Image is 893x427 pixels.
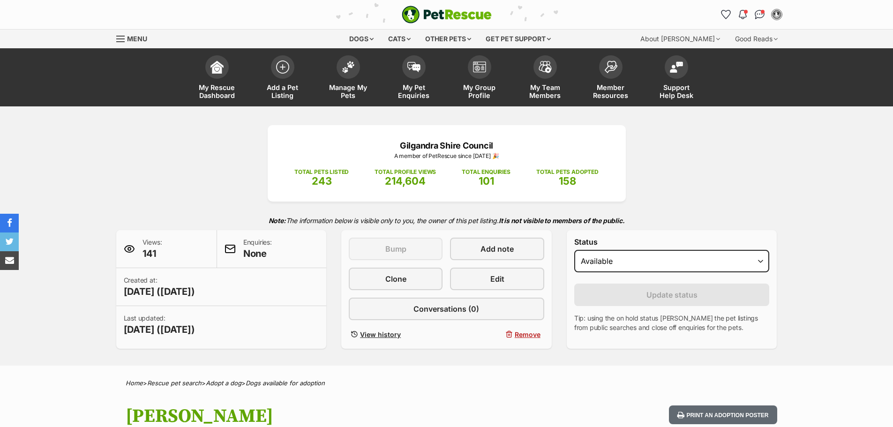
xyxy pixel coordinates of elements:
[102,380,791,387] div: > > >
[402,6,492,23] a: PetRescue
[539,61,552,73] img: team-members-icon-5396bd8760b3fe7c0b43da4ab00e1e3bb1a5d9ba89233759b79545d2d3fc5d0d.svg
[458,83,501,99] span: My Group Profile
[512,51,578,106] a: My Team Members
[282,152,612,160] p: A member of PetRescue since [DATE] 🎉
[644,51,709,106] a: Support Help Desk
[574,284,770,306] button: Update status
[349,328,443,341] a: View history
[349,298,544,320] a: Conversations (0)
[210,60,224,74] img: dashboard-icon-eb2f2d2d3e046f16d808141f083e7271f6b2e854fb5c12c21221c1fb7104beca.svg
[127,35,147,43] span: Menu
[728,30,784,48] div: Good Reads
[739,10,746,19] img: notifications-46538b983faf8c2785f20acdc204bb7945ddae34d4c08c2a6579f10ce5e182be.svg
[655,83,698,99] span: Support Help Desk
[294,168,349,176] p: TOTAL PETS LISTED
[769,7,784,22] button: My account
[196,83,238,99] span: My Rescue Dashboard
[670,61,683,73] img: help-desk-icon-fdf02630f3aa405de69fd3d07c3f3aa587a6932b1a1747fa1d2bba05be0121f9.svg
[752,7,767,22] a: Conversations
[559,175,576,187] span: 158
[480,243,514,255] span: Add note
[126,405,522,427] h1: [PERSON_NAME]
[634,30,727,48] div: About [PERSON_NAME]
[515,330,540,339] span: Remove
[385,273,406,285] span: Clone
[755,10,765,19] img: chat-41dd97257d64d25036548639549fe6c8038ab92f7586957e7f3b1b290dea8141.svg
[312,175,332,187] span: 243
[578,51,644,106] a: Member Resources
[604,60,617,73] img: member-resources-icon-8e73f808a243e03378d46382f2149f9095a855e16c252ad45f914b54edf8863c.svg
[772,10,781,19] img: Gilgandra Shire Council profile pic
[385,243,406,255] span: Bump
[719,7,784,22] ul: Account quick links
[349,268,443,290] a: Clone
[479,30,557,48] div: Get pet support
[669,405,777,425] button: Print an adoption poster
[143,238,162,260] p: Views:
[590,83,632,99] span: Member Resources
[393,83,435,99] span: My Pet Enquiries
[646,289,698,300] span: Update status
[116,211,777,230] p: The information below is visible only to you, the owner of this pet listing.
[499,217,625,225] strong: It is not visible to members of the public.
[490,273,504,285] span: Edit
[360,330,401,339] span: View history
[413,303,479,315] span: Conversations (0)
[349,238,443,260] button: Bump
[184,51,250,106] a: My Rescue Dashboard
[375,168,436,176] p: TOTAL PROFILE VIEWS
[250,51,315,106] a: Add a Pet Listing
[536,168,599,176] p: TOTAL PETS ADOPTED
[479,175,494,187] span: 101
[450,238,544,260] a: Add note
[147,379,202,387] a: Rescue pet search
[447,51,512,106] a: My Group Profile
[124,285,195,298] span: [DATE] ([DATE])
[407,62,420,72] img: pet-enquiries-icon-7e3ad2cf08bfb03b45e93fb7055b45f3efa6380592205ae92323e6603595dc1f.svg
[124,314,195,336] p: Last updated:
[450,328,544,341] button: Remove
[574,314,770,332] p: Tip: using the on hold status [PERSON_NAME] the pet listings from public searches and close off e...
[276,60,289,74] img: add-pet-listing-icon-0afa8454b4691262ce3f59096e99ab1cd57d4a30225e0717b998d2c9b9846f56.svg
[269,217,286,225] strong: Note:
[315,51,381,106] a: Manage My Pets
[206,379,241,387] a: Adopt a dog
[282,139,612,152] p: Gilgandra Shire Council
[243,247,272,260] span: None
[262,83,304,99] span: Add a Pet Listing
[143,247,162,260] span: 141
[124,276,195,298] p: Created at:
[126,379,143,387] a: Home
[327,83,369,99] span: Manage My Pets
[719,7,734,22] a: Favourites
[382,30,417,48] div: Cats
[124,323,195,336] span: [DATE] ([DATE])
[385,175,426,187] span: 214,604
[450,268,544,290] a: Edit
[381,51,447,106] a: My Pet Enquiries
[419,30,478,48] div: Other pets
[246,379,325,387] a: Dogs available for adoption
[243,238,272,260] p: Enquiries:
[402,6,492,23] img: logo-e224e6f780fb5917bec1dbf3a21bbac754714ae5b6737aabdf751b685950b380.svg
[473,61,486,73] img: group-profile-icon-3fa3cf56718a62981997c0bc7e787c4b2cf8bcc04b72c1350f741eb67cf2f40e.svg
[524,83,566,99] span: My Team Members
[343,30,380,48] div: Dogs
[342,61,355,73] img: manage-my-pets-icon-02211641906a0b7f246fdf0571729dbe1e7629f14944591b6c1af311fb30b64b.svg
[735,7,750,22] button: Notifications
[462,168,510,176] p: TOTAL ENQUIRIES
[574,238,770,246] label: Status
[116,30,154,46] a: Menu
